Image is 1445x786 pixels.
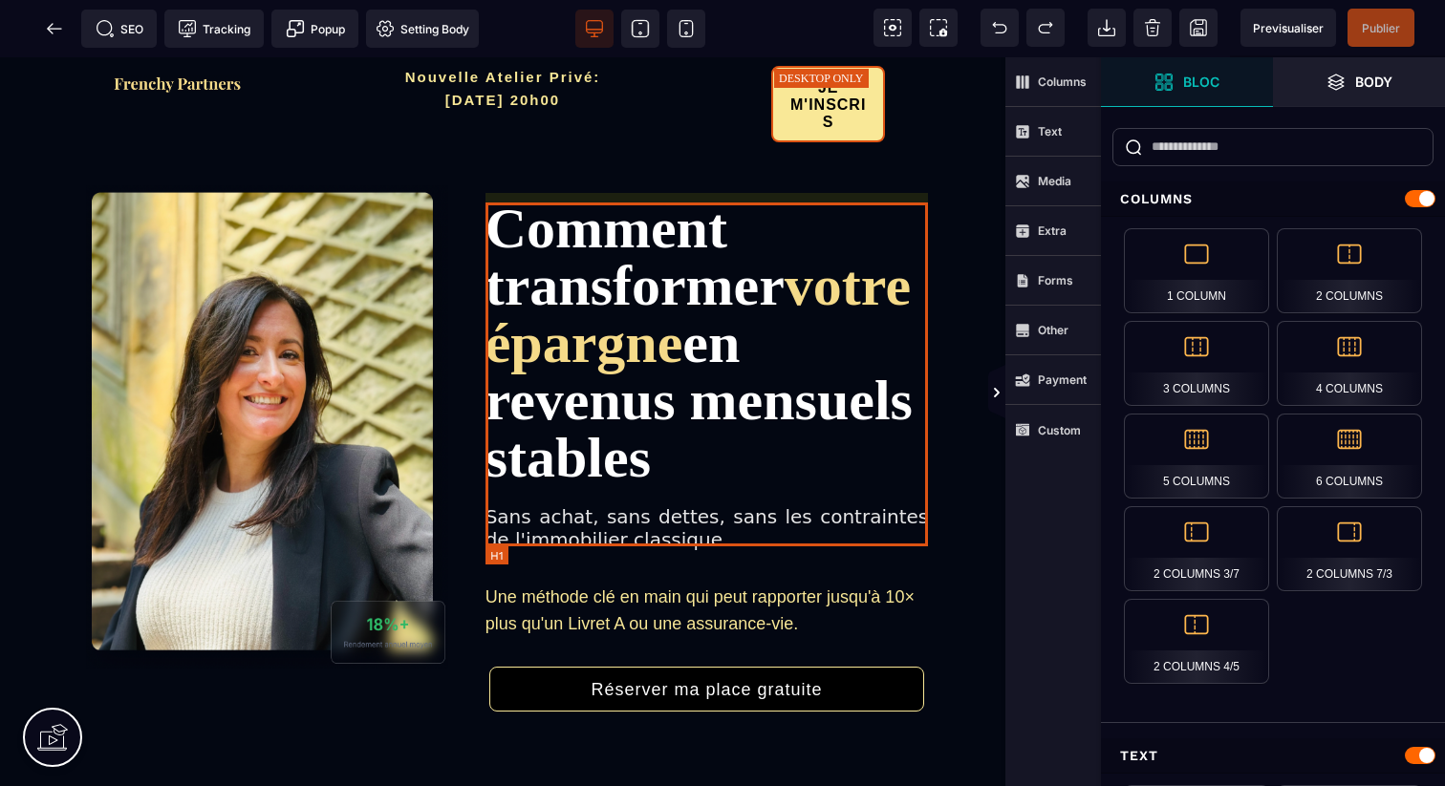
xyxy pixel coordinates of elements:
[340,9,666,64] h2: Nouvelle Atelier Privé: [DATE] 20h00
[286,19,345,38] span: Popup
[1277,414,1422,499] div: 6 Columns
[1183,74,1219,89] strong: Bloc
[1277,228,1422,313] div: 2 Columns
[1253,21,1324,35] span: Previsualiser
[485,142,929,429] h1: Comment transformer en revenus mensuels stables
[112,18,244,35] img: f2a3730b544469f405c58ab4be6274e8_Capture_d%E2%80%99e%CC%81cran_2025-09-01_a%CC%80_20.57.27.png
[1124,321,1269,406] div: 3 Columns
[489,609,923,654] button: Réserver ma place gratuite
[771,9,885,85] button: JE M'INSCRIS
[86,128,448,611] img: 446cf0c0aa799fe4e8bad5fc7e2d2e54_Capture_d%E2%80%99e%CC%81cran_2025-09-01_a%CC%80_21.00.57.png
[919,9,958,47] span: Screenshot
[1038,223,1067,238] strong: Extra
[873,9,912,47] span: View components
[1362,21,1400,35] span: Publier
[1038,124,1062,138] strong: Text
[1277,506,1422,591] div: 2 Columns 7/3
[1038,423,1081,437] strong: Custom
[1038,323,1068,337] strong: Other
[178,19,250,38] span: Tracking
[485,448,929,494] span: Sans achat, sans dettes, sans les contraintes de l'immobilier classique.
[1038,273,1073,287] strong: Forms
[376,19,469,38] span: Setting Body
[1273,57,1445,107] span: Open Layer Manager
[1101,738,1445,774] div: Text
[1038,74,1087,89] strong: Columns
[1101,57,1273,107] span: Open Blocks
[1240,9,1336,47] span: Preview
[1124,228,1269,313] div: 1 Column
[1038,174,1071,188] strong: Media
[1124,414,1269,499] div: 5 Columns
[1101,181,1445,217] div: Columns
[485,530,915,576] span: Une méthode clé en main qui peut rapporter jusqu'à 10× plus qu'un Livret A ou une assurance-vie.
[96,19,143,38] span: SEO
[1277,321,1422,406] div: 4 Columns
[1124,599,1269,684] div: 2 Columns 4/5
[1124,506,1269,591] div: 2 Columns 3/7
[1038,372,1087,387] strong: Payment
[1355,74,1392,89] strong: Body
[485,197,911,317] span: votre épargne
